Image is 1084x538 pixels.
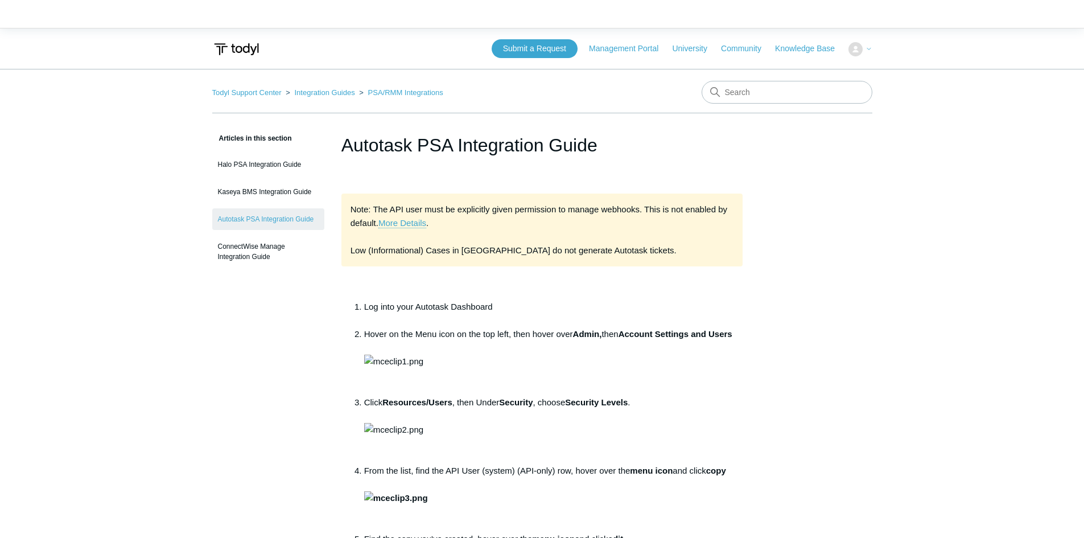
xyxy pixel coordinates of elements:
[212,154,324,175] a: Halo PSA Integration Guide
[364,466,726,503] strong: copy
[364,491,428,505] img: mceclip3.png
[378,218,426,228] a: More Details
[619,329,732,339] strong: Account Settings and Users
[212,236,324,268] a: ConnectWise Manage Integration Guide
[364,464,743,532] li: From the list, find the API User (system) (API-only) row, hover over the and click
[212,88,282,97] a: Todyl Support Center
[573,329,602,339] strong: Admin,
[341,194,743,266] div: Note: The API user must be explicitly given permission to manage webhooks. This is not enabled by...
[702,81,872,104] input: Search
[775,43,846,55] a: Knowledge Base
[283,88,357,97] li: Integration Guides
[294,88,355,97] a: Integration Guides
[357,88,443,97] li: PSA/RMM Integrations
[499,397,533,407] strong: Security
[364,423,423,437] img: mceclip2.png
[212,181,324,203] a: Kaseya BMS Integration Guide
[212,208,324,230] a: Autotask PSA Integration Guide
[630,466,673,475] strong: menu icon
[364,396,743,464] li: Click , then Under , choose .
[565,397,628,407] strong: Security Levels
[368,88,443,97] a: PSA/RMM Integrations
[721,43,773,55] a: Community
[672,43,718,55] a: University
[364,355,423,368] img: mceclip1.png
[212,88,284,97] li: Todyl Support Center
[341,132,743,159] h1: Autotask PSA Integration Guide
[364,327,743,396] li: Hover on the Menu icon on the top left, then hover over then
[382,397,452,407] strong: Resources/Users
[212,134,292,142] span: Articles in this section
[492,39,578,58] a: Submit a Request
[589,43,670,55] a: Management Portal
[364,300,743,327] li: Log into your Autotask Dashboard
[212,39,261,60] img: Todyl Support Center Help Center home page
